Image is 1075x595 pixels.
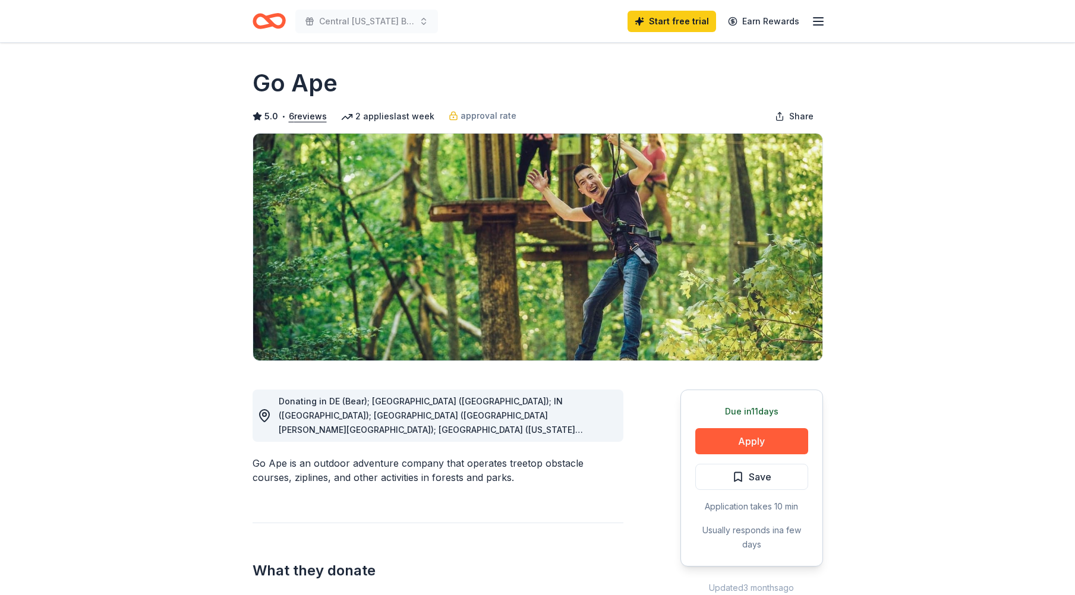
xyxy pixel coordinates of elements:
[721,11,806,32] a: Earn Rewards
[449,109,516,123] a: approval rate
[279,396,591,520] span: Donating in DE (Bear); [GEOGRAPHIC_DATA] ([GEOGRAPHIC_DATA]); IN ([GEOGRAPHIC_DATA]); [GEOGRAPHIC...
[253,456,623,485] div: Go Ape is an outdoor adventure company that operates treetop obstacle courses, ziplines, and othe...
[264,109,278,124] span: 5.0
[295,10,438,33] button: Central [US_STATE] Bra Brunch
[253,134,822,360] img: Image for Go Ape
[765,105,823,128] button: Share
[695,404,808,419] div: Due in 11 days
[695,499,808,514] div: Application takes 10 min
[253,7,286,35] a: Home
[749,469,771,485] span: Save
[695,428,808,454] button: Apply
[253,561,623,580] h2: What they donate
[289,109,327,124] button: 6reviews
[695,523,808,552] div: Usually responds in a few days
[281,112,285,121] span: •
[319,14,414,29] span: Central [US_STATE] Bra Brunch
[341,109,434,124] div: 2 applies last week
[789,109,814,124] span: Share
[253,67,338,100] h1: Go Ape
[461,109,516,123] span: approval rate
[680,581,823,595] div: Updated 3 months ago
[628,11,716,32] a: Start free trial
[695,464,808,490] button: Save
